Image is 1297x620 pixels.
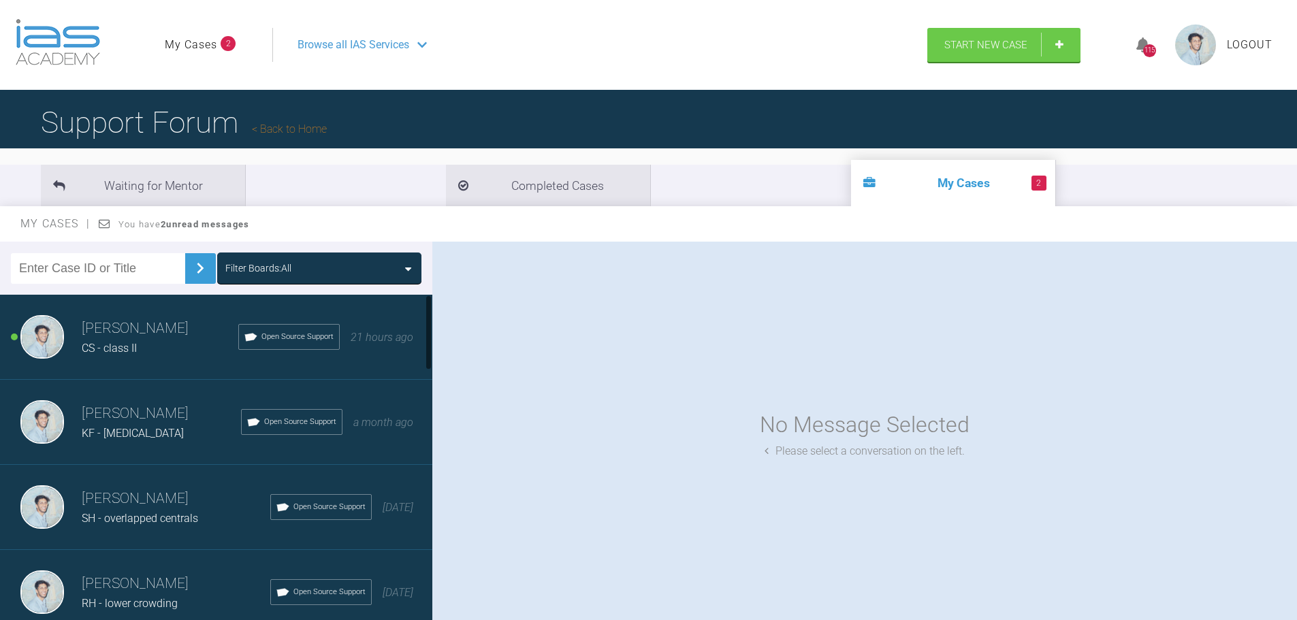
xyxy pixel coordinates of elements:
h3: [PERSON_NAME] [82,487,270,510]
span: a month ago [353,416,413,429]
img: logo-light.3e3ef733.png [16,19,100,65]
span: [DATE] [383,501,413,514]
h3: [PERSON_NAME] [82,402,241,425]
div: Filter Boards: All [225,261,291,276]
h3: [PERSON_NAME] [82,572,270,595]
span: CS - class II [82,342,137,355]
h3: [PERSON_NAME] [82,317,238,340]
a: Logout [1227,36,1272,54]
div: Please select a conversation on the left. [765,442,965,460]
img: Sai Mehta [20,485,64,529]
h1: Support Forum [41,99,327,146]
span: You have [118,219,250,229]
span: Open Source Support [264,416,336,428]
span: [DATE] [383,586,413,599]
span: My Cases [20,217,91,230]
span: KF - [MEDICAL_DATA] [82,427,184,440]
span: Open Source Support [293,586,366,598]
span: 2 [1031,176,1046,191]
input: Enter Case ID or Title [11,253,185,284]
span: SH - overlapped centrals [82,512,198,525]
li: Waiting for Mentor [41,165,245,206]
li: Completed Cases [446,165,650,206]
span: RH - lower crowding [82,597,178,610]
div: 115 [1143,44,1156,57]
span: Browse all IAS Services [298,36,409,54]
a: My Cases [165,36,217,54]
a: Start New Case [927,28,1080,62]
span: 21 hours ago [351,331,413,344]
img: Sai Mehta [20,570,64,614]
li: My Cases [851,160,1055,206]
img: Sai Mehta [20,400,64,444]
img: Sai Mehta [20,315,64,359]
img: chevronRight.28bd32b0.svg [189,257,211,279]
div: No Message Selected [760,408,970,442]
span: Open Source Support [261,331,334,343]
strong: 2 unread messages [161,219,249,229]
a: Back to Home [252,123,327,135]
span: 2 [221,36,236,51]
span: Open Source Support [293,501,366,513]
img: profile.png [1175,25,1216,65]
span: Start New Case [944,39,1027,51]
